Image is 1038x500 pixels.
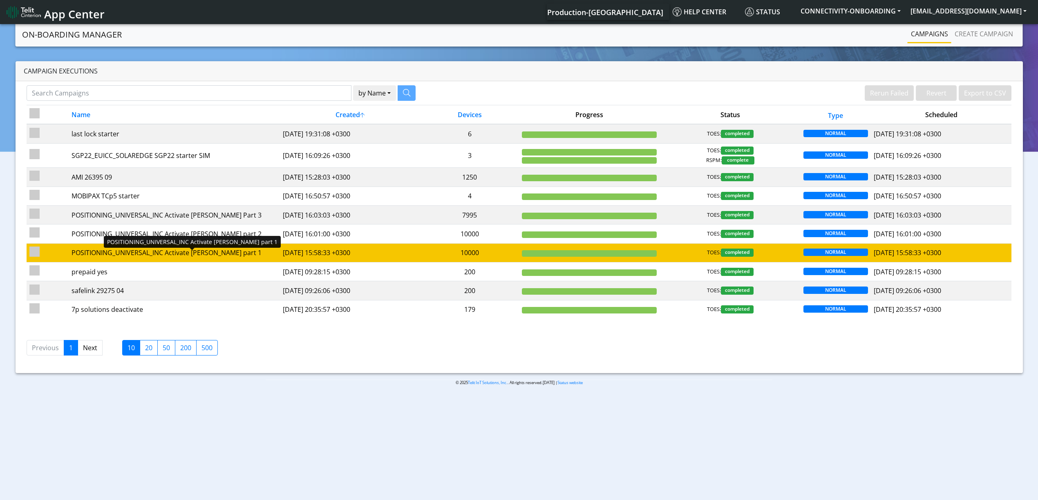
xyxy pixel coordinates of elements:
[280,143,421,167] td: [DATE] 16:09:26 +0300
[519,105,660,124] th: Progress
[353,85,396,101] button: by Name
[280,262,421,281] td: [DATE] 09:28:15 +0300
[72,172,277,182] div: AMI 26395 09
[801,105,871,124] th: Type
[421,105,519,124] th: Devices
[916,85,957,101] button: Revert
[673,7,682,16] img: knowledge.svg
[69,105,280,124] th: Name
[745,7,754,16] img: status.svg
[266,380,772,386] p: © 2025 . All rights reserved.[DATE] |
[175,340,197,356] label: 200
[803,211,868,218] span: NORMAL
[157,340,175,356] label: 50
[122,340,140,356] label: 10
[707,192,721,200] span: TOES:
[803,192,868,199] span: NORMAL
[673,7,726,16] span: Help center
[874,305,941,314] span: [DATE] 20:35:57 +0300
[421,300,519,319] td: 179
[721,192,754,200] span: completed
[72,129,277,139] div: last lock starter
[742,4,796,20] a: Status
[421,281,519,300] td: 200
[803,268,868,275] span: NORMAL
[721,305,754,313] span: completed
[280,281,421,300] td: [DATE] 09:26:06 +0300
[874,173,941,182] span: [DATE] 15:28:03 +0300
[803,130,868,137] span: NORMAL
[908,26,951,42] a: Campaigns
[547,7,663,17] span: Production-[GEOGRAPHIC_DATA]
[803,151,868,159] span: NORMAL
[707,130,721,138] span: TOES:
[803,249,868,256] span: NORMAL
[803,173,868,180] span: NORMAL
[72,304,277,314] div: 7p solutions deactivate
[280,224,421,243] td: [DATE] 16:01:00 +0300
[796,4,906,18] button: CONNECTIVITY-ONBOARDING
[707,249,721,257] span: TOES:
[707,173,721,181] span: TOES:
[865,85,914,101] button: Rerun Failed
[721,268,754,276] span: completed
[280,124,421,143] td: [DATE] 19:31:08 +0300
[421,187,519,205] td: 4
[874,211,941,220] span: [DATE] 16:03:03 +0300
[874,129,941,138] span: [DATE] 19:31:08 +0300
[72,286,277,296] div: safelink 29275 04
[722,156,754,164] span: complete
[104,236,281,248] div: POSITIONING_UNIVERSAL_INC Activate [PERSON_NAME] part 1
[547,4,663,20] a: Your current platform instance
[421,143,519,167] td: 3
[196,340,218,356] label: 500
[468,380,508,385] a: Telit IoT Solutions, Inc.
[78,340,103,356] a: Next
[874,191,941,200] span: [DATE] 16:50:57 +0300
[660,105,800,124] th: Status
[72,267,277,277] div: prepaid yes
[959,85,1011,101] button: Export to CSV
[803,287,868,294] span: NORMAL
[7,3,103,21] a: App Center
[421,205,519,224] td: 7995
[874,267,941,276] span: [DATE] 09:28:15 +0300
[871,105,1011,124] th: Scheduled
[721,173,754,181] span: completed
[72,191,277,201] div: MOBIPAX TCp5 starter
[721,130,754,138] span: completed
[16,61,1023,81] div: Campaign Executions
[421,262,519,281] td: 200
[707,230,721,238] span: TOES:
[721,249,754,257] span: completed
[280,300,421,319] td: [DATE] 20:35:57 +0300
[874,248,941,257] span: [DATE] 15:58:33 +0300
[707,147,721,155] span: TOES:
[707,268,721,276] span: TOES:
[280,243,421,262] td: [DATE] 15:58:33 +0300
[745,7,780,16] span: Status
[64,340,78,356] a: 1
[72,248,277,258] div: POSITIONING_UNIVERSAL_INC Activate [PERSON_NAME] part 1
[421,224,519,243] td: 10000
[707,305,721,313] span: TOES:
[72,151,277,160] div: SGP22_EUICC_SOLAREDGE SGP22 starter SIM
[140,340,158,356] label: 20
[669,4,742,20] a: Help center
[874,229,941,238] span: [DATE] 16:01:00 +0300
[721,230,754,238] span: completed
[421,243,519,262] td: 10000
[803,305,868,313] span: NORMAL
[721,211,754,219] span: completed
[707,211,721,219] span: TOES:
[280,187,421,205] td: [DATE] 16:50:57 +0300
[44,7,105,22] span: App Center
[421,168,519,187] td: 1250
[22,27,122,43] a: On-Boarding Manager
[280,205,421,224] td: [DATE] 16:03:03 +0300
[721,147,754,155] span: completed
[721,287,754,295] span: completed
[707,287,721,295] span: TOES:
[72,210,277,220] div: POSITIONING_UNIVERSAL_INC Activate [PERSON_NAME] Part 3
[874,286,941,295] span: [DATE] 09:26:06 +0300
